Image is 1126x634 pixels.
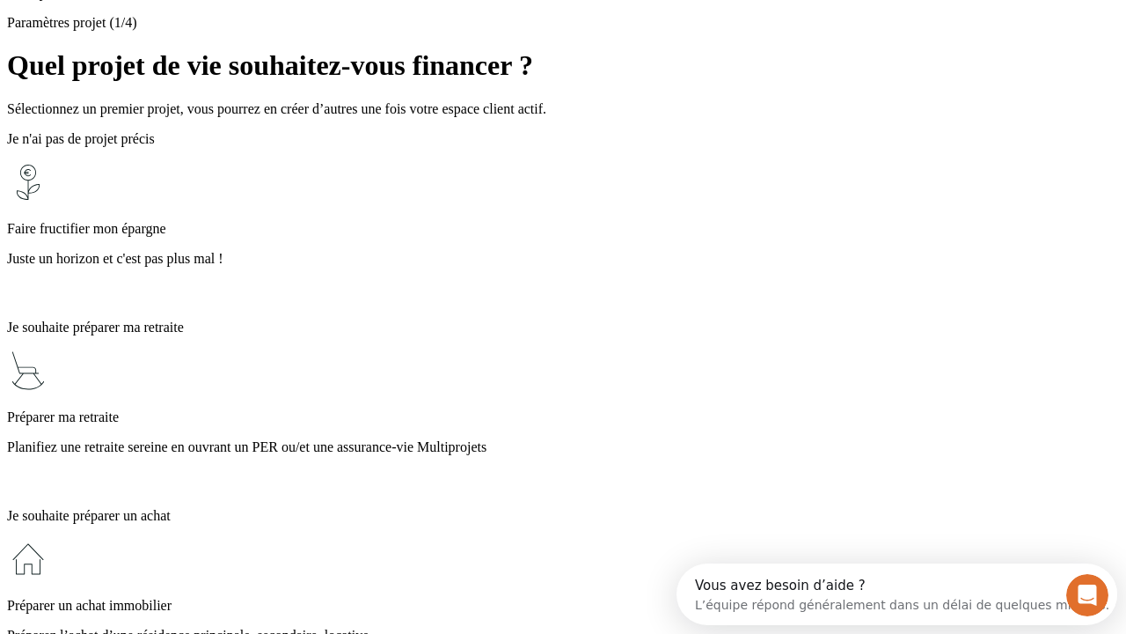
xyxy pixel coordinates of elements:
[1066,574,1108,616] iframe: Intercom live chat
[7,101,546,116] span: Sélectionnez un premier projet, vous pourrez en créer d’autres une fois votre espace client actif.
[7,598,1119,614] p: Préparer un achat immobilier
[676,564,1117,625] iframe: Intercom live chat discovery launcher
[7,7,485,55] div: Ouvrir le Messenger Intercom
[18,29,433,48] div: L’équipe répond généralement dans un délai de quelques minutes.
[7,221,1119,237] p: Faire fructifier mon épargne
[7,320,1119,335] p: Je souhaite préparer ma retraite
[7,49,1119,82] h1: Quel projet de vie souhaitez-vous financer ?
[7,439,1119,455] p: Planifiez une retraite sereine en ouvrant un PER ou/et une assurance-vie Multiprojets
[7,409,1119,425] p: Préparer ma retraite
[7,508,1119,524] p: Je souhaite préparer un achat
[18,15,433,29] div: Vous avez besoin d’aide ?
[7,15,1119,31] p: Paramètres projet (1/4)
[7,131,1119,147] p: Je n'ai pas de projet précis
[7,251,1119,267] p: Juste un horizon et c'est pas plus mal !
